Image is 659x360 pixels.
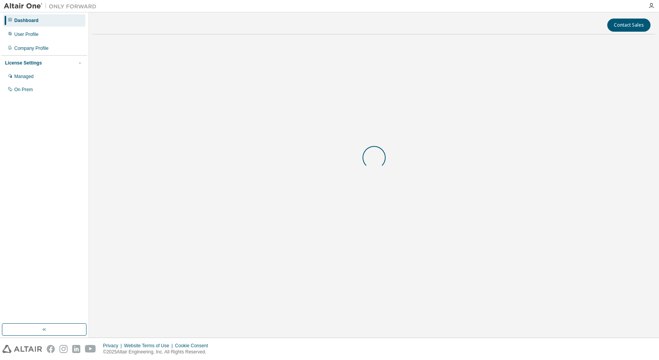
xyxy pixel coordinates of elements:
[14,45,49,51] div: Company Profile
[103,343,124,349] div: Privacy
[47,345,55,353] img: facebook.svg
[2,345,42,353] img: altair_logo.svg
[5,60,42,66] div: License Settings
[59,345,68,353] img: instagram.svg
[72,345,80,353] img: linkedin.svg
[124,343,175,349] div: Website Terms of Use
[103,349,213,355] p: © 2025 Altair Engineering, Inc. All Rights Reserved.
[14,31,39,37] div: User Profile
[85,345,96,353] img: youtube.svg
[4,2,100,10] img: Altair One
[14,87,33,93] div: On Prem
[175,343,212,349] div: Cookie Consent
[14,73,34,80] div: Managed
[607,19,651,32] button: Contact Sales
[14,17,39,24] div: Dashboard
